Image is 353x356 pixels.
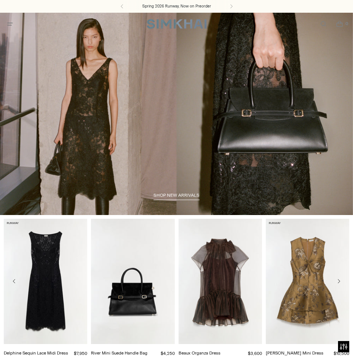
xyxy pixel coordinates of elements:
[91,350,147,356] a: River Mini Suede Handle Bag
[343,20,350,27] span: 0
[147,19,207,30] a: SIMKHAI
[332,274,346,288] button: Move to next carousel slide
[7,274,21,288] button: Move to previous carousel slide
[153,193,200,198] span: shop new arrivals
[316,16,331,32] a: Open search modal
[142,3,211,9] a: Spring 2026 Runway, Now on Preorder
[2,16,18,32] button: Open menu modal
[179,350,220,356] a: Beaux Organza Dress
[4,350,68,356] a: Delphine Sequin Lace Midi Dress
[266,350,323,356] a: [PERSON_NAME] Mini Dress
[332,16,347,32] a: Open cart modal
[153,193,200,200] a: shop new arrivals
